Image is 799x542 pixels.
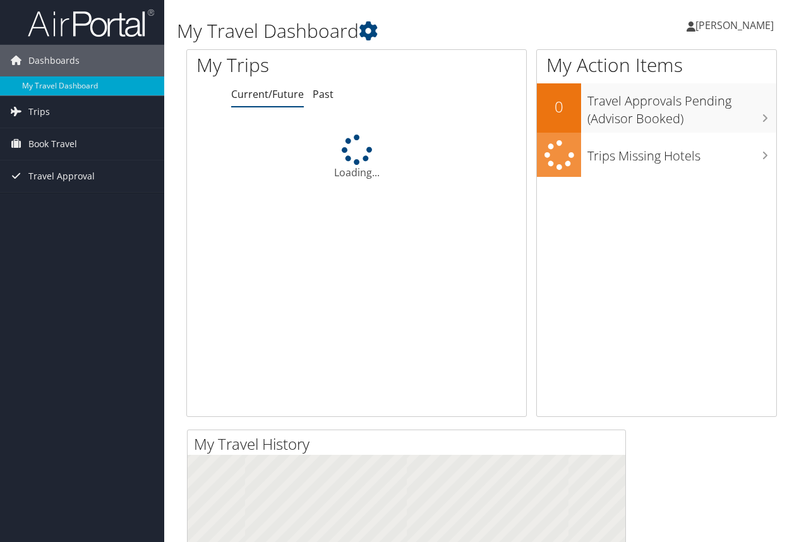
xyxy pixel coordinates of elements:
a: Past [313,87,333,101]
h2: My Travel History [194,433,625,455]
span: Book Travel [28,128,77,160]
span: Travel Approval [28,160,95,192]
img: airportal-logo.png [28,8,154,38]
span: Dashboards [28,45,80,76]
h1: My Travel Dashboard [177,18,583,44]
span: Trips [28,96,50,128]
h2: 0 [537,96,581,117]
h1: My Action Items [537,52,776,78]
h1: My Trips [196,52,375,78]
a: [PERSON_NAME] [687,6,786,44]
div: Loading... [187,135,526,180]
a: 0Travel Approvals Pending (Advisor Booked) [537,83,776,132]
h3: Travel Approvals Pending (Advisor Booked) [587,86,776,128]
span: [PERSON_NAME] [695,18,774,32]
a: Current/Future [231,87,304,101]
h3: Trips Missing Hotels [587,141,776,165]
a: Trips Missing Hotels [537,133,776,178]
